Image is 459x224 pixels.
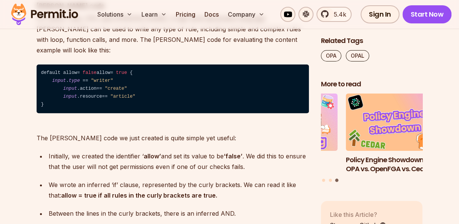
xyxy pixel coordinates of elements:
span: = [102,94,105,99]
p: Like this Article? [330,210,386,219]
code: default allow allow . .action .resource [37,64,309,114]
li: 3 of 3 [346,94,448,174]
h2: More to read [321,80,423,89]
img: Policy Engine Showdown - OPA vs. OpenFGA vs. Cedar [346,94,448,151]
button: Go to slide 3 [335,178,339,182]
strong: allow’ [144,152,161,160]
h3: Policy Engine Showdown - OPA vs. OpenFGA vs. Cedar [346,155,448,174]
span: { [130,70,132,75]
a: 5.4k [316,7,352,22]
button: Go to slide 1 [322,179,325,182]
h2: Related Tags [321,36,423,46]
span: 5.4k [329,10,346,19]
span: = [83,78,85,83]
a: OPA [321,50,341,61]
span: true [116,70,127,75]
span: = [77,70,80,75]
span: = [85,78,88,83]
a: Pricing [173,7,198,22]
p: For policy rules, OPA uses [PERSON_NAME], a high-level declarative language. [PERSON_NAME] can be... [37,13,309,55]
a: Start Now [402,5,452,23]
p: Between the lines in the curly brackets, there is an inferred AND. [49,208,309,219]
h3: Implementing Database Permissions [236,155,338,174]
div: Posts [321,94,423,183]
img: Permit logo [8,2,81,27]
button: Go to slide 2 [329,179,332,182]
strong: allow = true if all rules in the curly brackets are true. [61,192,217,199]
button: Learn [138,7,170,22]
strong: ‘false’ [224,152,243,160]
span: type [69,78,80,83]
img: Implementing Database Permissions [236,94,338,151]
span: "create" [105,86,127,91]
span: "article" [111,94,135,99]
span: input [63,94,77,99]
a: OPAL [346,50,369,61]
span: = [105,94,107,99]
span: input [63,86,77,91]
a: Policy Engine Showdown - OPA vs. OpenFGA vs. Cedar Policy Engine Showdown - OPA vs. OpenFGA vs. C... [346,94,448,174]
span: = [97,86,99,91]
p: We wrote an inferred ‘if’ clause, represented by the curly brackets. We can read it like that: [49,180,309,201]
span: "writer" [91,78,113,83]
p: Initially, we created the identifier ‘ and set its value to be . We did this to ensure that the u... [49,151,309,172]
span: = [111,70,113,75]
span: } [41,102,44,107]
span: false [83,70,97,75]
p: The [PERSON_NAME] code we just created is quite simple yet useful: [37,122,309,143]
span: input [52,78,66,83]
li: 2 of 3 [236,94,338,174]
a: Docs [201,7,222,22]
button: Company [225,7,267,22]
span: = [99,86,102,91]
button: Solutions [94,7,135,22]
a: Sign In [361,5,399,23]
